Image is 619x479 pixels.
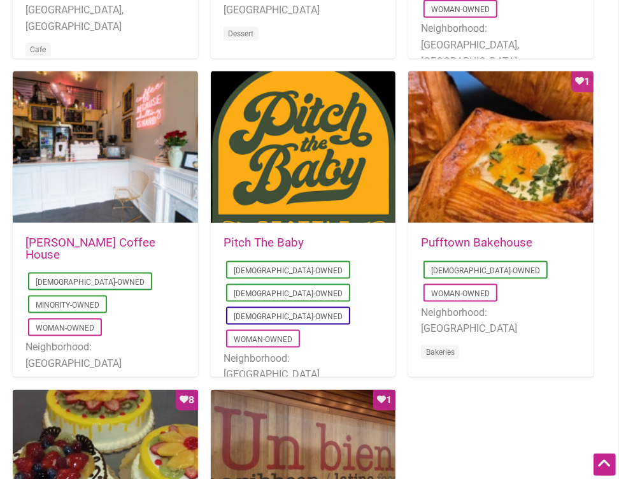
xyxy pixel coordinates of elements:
a: Pitch The Baby [224,236,304,250]
a: [DEMOGRAPHIC_DATA]-Owned [234,312,343,321]
a: Woman-Owned [36,324,94,332]
a: [PERSON_NAME] Coffee House [25,236,155,262]
a: Pufftown Bakehouse [421,236,532,250]
div: Scroll Back to Top [594,454,616,476]
a: Woman-Owned [234,335,292,344]
a: [DEMOGRAPHIC_DATA]-Owned [234,289,343,298]
a: [DEMOGRAPHIC_DATA]-Owned [234,266,343,275]
a: Woman-Owned [431,289,490,298]
li: Neighborhood: [GEOGRAPHIC_DATA] [25,339,185,371]
a: Dessert [228,29,253,38]
li: Neighborhood: [GEOGRAPHIC_DATA] [421,304,581,337]
a: [DEMOGRAPHIC_DATA]-Owned [36,278,145,287]
a: Bakeries [426,348,455,357]
a: Woman-Owned [431,5,490,14]
a: Cafe [31,45,46,54]
a: Minority-Owned [36,301,99,310]
li: Neighborhood: [GEOGRAPHIC_DATA], [GEOGRAPHIC_DATA] [421,20,581,69]
a: [DEMOGRAPHIC_DATA]-Owned [431,266,540,275]
li: Neighborhood: [GEOGRAPHIC_DATA] [224,350,383,383]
